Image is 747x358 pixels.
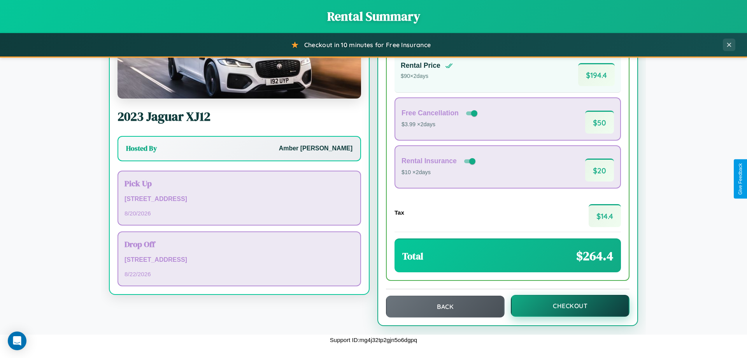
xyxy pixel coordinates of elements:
p: Amber [PERSON_NAME] [279,143,352,154]
h2: 2023 Jaguar XJ12 [117,108,361,125]
p: [STREET_ADDRESS] [124,254,354,266]
span: $ 50 [585,111,614,134]
p: 8 / 20 / 2026 [124,208,354,219]
span: Checkout in 10 minutes for Free Insurance [304,41,431,49]
span: $ 14.4 [589,204,621,227]
h3: Pick Up [124,178,354,189]
div: Give Feedback [738,163,743,195]
h4: Rental Insurance [402,157,457,165]
p: $3.99 × 2 days [402,120,479,130]
h3: Hosted By [126,144,157,153]
h4: Tax [395,209,404,216]
div: Open Intercom Messenger [8,332,26,350]
h4: Rental Price [401,62,440,70]
p: 8 / 22 / 2026 [124,269,354,279]
p: $10 × 2 days [402,168,477,178]
p: Support ID: mg4j32tp2gjn5o6dgpq [330,335,417,345]
h4: Free Cancellation [402,109,459,117]
span: $ 264.4 [576,247,613,265]
p: $ 90 × 2 days [401,71,453,81]
h1: Rental Summary [8,8,739,25]
button: Back [386,296,505,317]
span: $ 194.4 [578,63,615,86]
h3: Drop Off [124,238,354,250]
span: $ 20 [585,159,614,182]
button: Checkout [511,295,630,317]
h3: Total [402,250,423,263]
img: Jaguar XJ12 [117,21,361,99]
p: [STREET_ADDRESS] [124,194,354,205]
